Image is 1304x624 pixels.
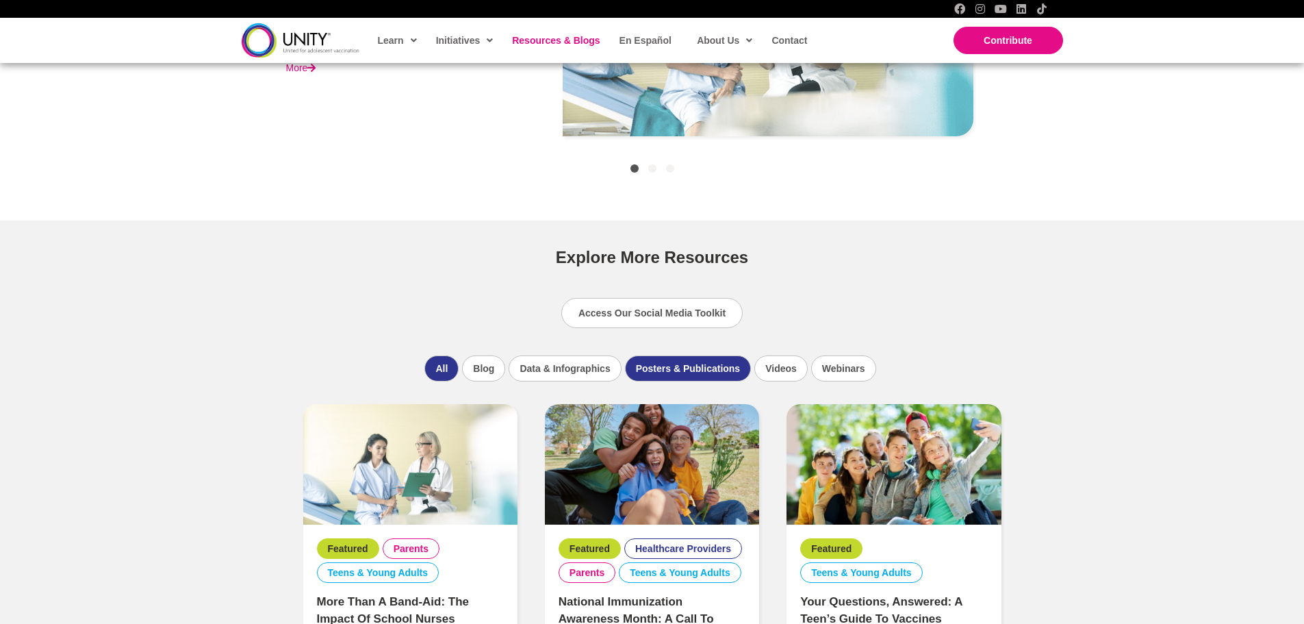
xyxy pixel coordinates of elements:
span: Initiatives [436,30,494,51]
a: Contact [765,25,813,56]
a: About Us [690,25,758,56]
a: YouTube [995,3,1006,14]
li: Posters & Publications [625,355,751,382]
a: Resources & Blogs [505,25,605,56]
span: Contact [771,35,807,46]
li: Data & Infographics [509,355,621,382]
a: Featured [570,542,610,555]
a: Access Our Social Media Toolkit [561,298,743,328]
li: Blog [462,355,505,382]
a: Featured [811,542,852,555]
a: More Than a Band-Aid: The Impact of School Nurses [303,458,517,469]
span: Contribute [984,35,1032,46]
a: Teens & Young Adults [630,566,730,579]
li: All [424,355,459,382]
img: unity-logo-dark [242,23,359,57]
span: Learn [378,30,417,51]
a: National Immunization Awareness Month: A Call to Protect and Promote Health [545,458,759,469]
li: Webinars [811,355,876,382]
a: En Español [613,25,677,56]
a: Facebook [954,3,965,14]
a: Parents [570,566,604,579]
a: TikTok [1036,3,1047,14]
a: Contribute [954,27,1063,54]
span: En Español [619,35,672,46]
span: Access Our Social Media Toolkit [578,308,726,319]
a: Your Questions, Answered: A Teen’s Guide to Vaccines [787,458,1001,469]
a: Featured [328,542,368,555]
a: Parents [394,542,429,555]
a: Healthcare Providers [635,542,731,555]
span: About Us [697,30,752,51]
a: LinkedIn [1016,3,1027,14]
a: Instagram [975,3,986,14]
a: Teens & Young Adults [811,566,912,579]
a: More [286,62,316,74]
li: Videos [754,355,808,382]
span: Resources & Blogs [512,35,600,46]
a: Teens & Young Adults [328,566,429,579]
span: Explore More Resources [556,248,748,266]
